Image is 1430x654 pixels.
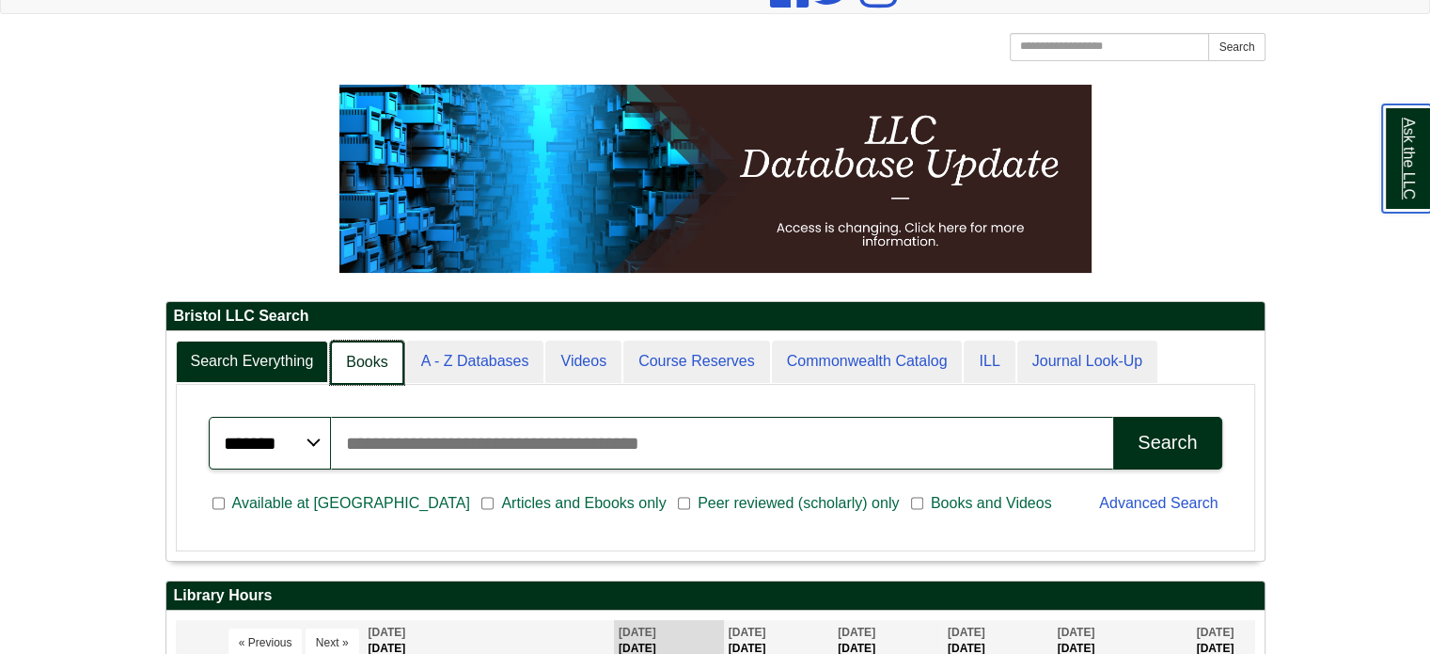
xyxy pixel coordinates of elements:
span: Peer reviewed (scholarly) only [690,492,906,515]
span: [DATE] [1057,626,1094,639]
span: Articles and Ebooks only [494,492,673,515]
span: [DATE] [369,626,406,639]
a: Search Everything [176,341,329,383]
a: ILL [964,341,1014,383]
a: Advanced Search [1099,495,1218,511]
span: [DATE] [619,626,656,639]
a: Books [330,341,403,385]
span: [DATE] [948,626,985,639]
a: Commonwealth Catalog [772,341,963,383]
a: Journal Look-Up [1017,341,1157,383]
a: Course Reserves [623,341,770,383]
input: Books and Videos [911,495,923,512]
button: Search [1113,417,1221,470]
input: Available at [GEOGRAPHIC_DATA] [212,495,225,512]
span: Available at [GEOGRAPHIC_DATA] [225,492,478,515]
img: HTML tutorial [339,85,1092,273]
input: Articles and Ebooks only [481,495,494,512]
h2: Bristol LLC Search [166,302,1265,331]
span: [DATE] [1197,626,1234,639]
a: A - Z Databases [406,341,544,383]
div: Search [1138,432,1197,454]
a: Videos [545,341,621,383]
span: [DATE] [729,626,766,639]
span: [DATE] [838,626,875,639]
input: Peer reviewed (scholarly) only [678,495,690,512]
button: Search [1208,33,1265,61]
span: Books and Videos [923,492,1060,515]
h2: Library Hours [166,582,1265,611]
